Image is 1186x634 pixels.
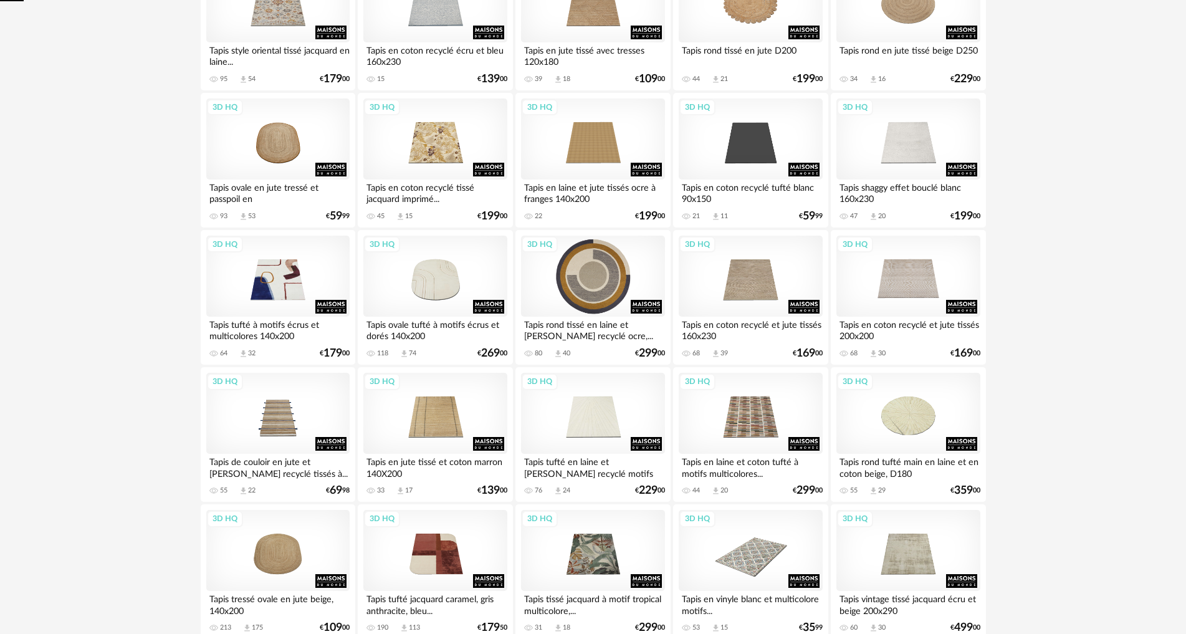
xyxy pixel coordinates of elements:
a: 3D HQ Tapis en coton recyclé et jute tissés 200x200 68 Download icon 30 €16900 [831,230,985,365]
div: € 00 [477,75,507,84]
span: Download icon [239,75,248,84]
span: 35 [803,623,815,632]
div: 213 [220,623,231,632]
a: 3D HQ Tapis en jute tissé et coton marron 140X200 33 Download icon 17 €13900 [358,367,512,502]
span: 199 [954,212,973,221]
a: 3D HQ Tapis tufté à motifs écrus et multicolores 140x200 64 Download icon 32 €17900 [201,230,355,365]
span: Download icon [396,212,405,221]
span: 179 [323,75,342,84]
span: Download icon [711,623,720,633]
div: Tapis rond en jute tissé beige D250 [836,42,980,67]
div: 3D HQ [837,511,873,527]
div: 11 [720,212,728,221]
span: 139 [481,75,500,84]
span: Download icon [869,486,878,496]
div: Tapis rond tissé en jute D200 [679,42,822,67]
a: 3D HQ Tapis de couloir en jute et [PERSON_NAME] recyclé tissés à... 55 Download icon 22 €6998 [201,367,355,502]
div: € 00 [950,212,980,221]
span: 299 [639,623,658,632]
div: 15 [720,623,728,632]
div: 17 [405,486,413,495]
span: Download icon [239,486,248,496]
div: 44 [692,75,700,84]
div: € 00 [477,212,507,221]
div: 33 [377,486,385,495]
div: Tapis en coton recyclé tissé jacquard imprimé... [363,180,507,204]
span: Download icon [711,349,720,358]
a: 3D HQ Tapis en laine et jute tissés ocre à franges 140x200 22 €19900 [515,93,670,228]
span: 139 [481,486,500,495]
div: Tapis tufté en laine et [PERSON_NAME] recyclé motifs en... [521,454,664,479]
div: 54 [248,75,256,84]
span: 199 [796,75,815,84]
div: 3D HQ [364,511,400,527]
span: 179 [481,623,500,632]
div: € 00 [477,486,507,495]
span: 179 [323,349,342,358]
span: Download icon [239,349,248,358]
div: 47 [850,212,858,221]
span: 229 [639,486,658,495]
div: € 00 [635,486,665,495]
div: 21 [720,75,728,84]
span: 299 [639,349,658,358]
div: Tapis en coton recyclé écru et bleu 160x230 [363,42,507,67]
div: € 00 [793,75,823,84]
div: 18 [563,623,570,632]
span: 169 [796,349,815,358]
div: 113 [409,623,420,632]
div: Tapis en jute tissé et coton marron 140X200 [363,454,507,479]
div: 64 [220,349,227,358]
div: Tapis style oriental tissé jacquard en laine... [206,42,350,67]
a: 3D HQ Tapis rond tissé en laine et [PERSON_NAME] recyclé ocre,... 80 Download icon 40 €29900 [515,230,670,365]
div: € 00 [635,212,665,221]
div: 22 [535,212,542,221]
div: € 00 [950,623,980,632]
div: 3D HQ [364,236,400,252]
div: € 00 [320,623,350,632]
div: 68 [692,349,700,358]
span: Download icon [553,349,563,358]
div: 30 [878,349,886,358]
a: 3D HQ Tapis en laine et coton tufté à motifs multicolores... 44 Download icon 20 €29900 [673,367,828,502]
div: € 00 [320,75,350,84]
div: Tapis tissé jacquard à motif tropical multicolore,... [521,591,664,616]
div: 190 [377,623,388,632]
a: 3D HQ Tapis ovale en jute tressé et passpoil en [GEOGRAPHIC_DATA]... 93 Download icon 53 €5999 [201,93,355,228]
span: 199 [639,212,658,221]
div: 76 [535,486,542,495]
div: 53 [692,623,700,632]
span: Download icon [869,212,878,221]
div: € 00 [950,486,980,495]
div: Tapis rond tissé en laine et [PERSON_NAME] recyclé ocre,... [521,317,664,342]
div: 20 [720,486,728,495]
div: 39 [720,349,728,358]
span: Download icon [711,75,720,84]
div: 3D HQ [837,236,873,252]
div: 3D HQ [522,99,558,115]
span: 109 [323,623,342,632]
span: 229 [954,75,973,84]
div: 3D HQ [207,373,243,390]
div: Tapis tufté à motifs écrus et multicolores 140x200 [206,317,350,342]
div: 24 [563,486,570,495]
div: Tapis ovale tufté à motifs écrus et dorés 140x200 [363,317,507,342]
span: Download icon [399,623,409,633]
div: Tapis tressé ovale en jute beige, 140x200 [206,591,350,616]
div: 3D HQ [679,236,715,252]
span: Download icon [239,212,248,221]
div: 21 [692,212,700,221]
div: Tapis en jute tissé avec tresses 120x180 [521,42,664,67]
span: Download icon [869,349,878,358]
div: 3D HQ [207,511,243,527]
div: 30 [878,623,886,632]
span: 199 [481,212,500,221]
span: Download icon [396,486,405,496]
a: 3D HQ Tapis tufté en laine et [PERSON_NAME] recyclé motifs en... 76 Download icon 24 €22900 [515,367,670,502]
div: 95 [220,75,227,84]
div: € 00 [477,349,507,358]
div: 44 [692,486,700,495]
div: 60 [850,623,858,632]
div: 3D HQ [679,99,715,115]
div: Tapis en coton recyclé tufté blanc 90x150 [679,180,822,204]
